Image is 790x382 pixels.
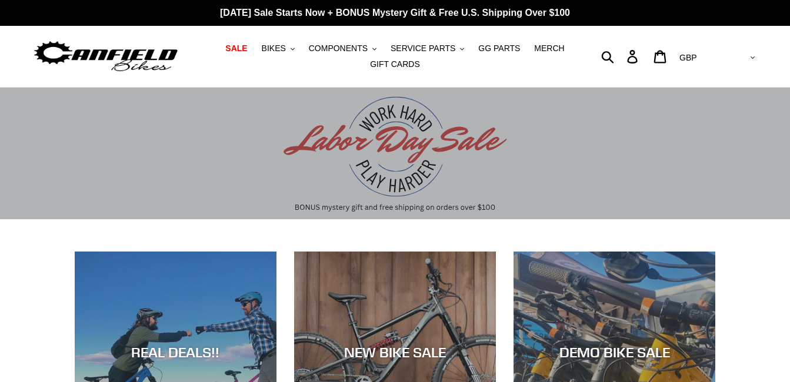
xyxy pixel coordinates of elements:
[478,43,520,53] span: GG PARTS
[534,43,564,53] span: MERCH
[294,344,496,361] div: NEW BIKE SALE
[370,59,420,69] span: GIFT CARDS
[514,344,715,361] div: DEMO BIKE SALE
[256,41,301,56] button: BIKES
[528,41,570,56] a: MERCH
[472,41,526,56] a: GG PARTS
[309,43,368,53] span: COMPONENTS
[262,43,286,53] span: BIKES
[219,41,253,56] a: SALE
[385,41,470,56] button: SERVICE PARTS
[32,38,179,75] img: Canfield Bikes
[75,344,276,361] div: REAL DEALS!!
[391,43,455,53] span: SERVICE PARTS
[364,56,426,72] a: GIFT CARDS
[303,41,382,56] button: COMPONENTS
[225,43,247,53] span: SALE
